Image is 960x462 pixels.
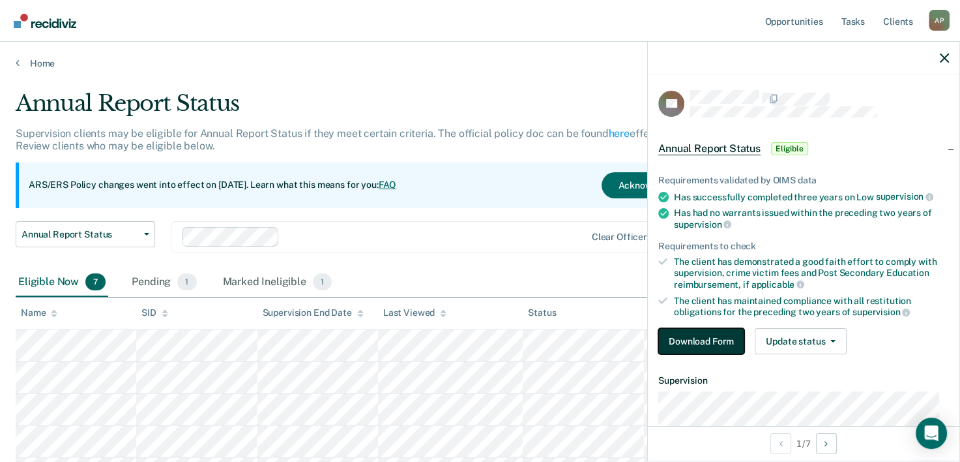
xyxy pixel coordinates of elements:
button: Profile dropdown button [929,10,950,31]
div: SID [141,307,168,318]
div: Requirements validated by OIMS data [658,175,949,186]
p: ARS/ERS Policy changes went into effect on [DATE]. Learn what this means for you: [29,179,396,192]
img: Recidiviz [14,14,76,28]
span: Eligible [771,142,808,155]
span: 7 [85,273,106,290]
div: Supervision End Date [263,307,364,318]
div: Has successfully completed three years on Low [674,191,949,203]
div: Has had no warrants issued within the preceding two years of [674,208,949,230]
span: Annual Report Status [658,142,761,155]
div: The client has maintained compliance with all restitution obligations for the preceding two years of [674,296,949,318]
p: Supervision clients may be eligible for Annual Report Status if they meet certain criteria. The o... [16,127,709,152]
button: Acknowledge & Close [602,172,725,198]
div: Pending [129,268,199,297]
a: FAQ [379,179,397,190]
div: A P [929,10,950,31]
a: Home [16,57,944,69]
div: Last Viewed [383,307,446,318]
div: Annual Report StatusEligible [648,128,959,170]
button: Download Form [658,328,744,354]
div: Name [21,307,57,318]
div: Marked Ineligible [220,268,335,297]
button: Next Opportunity [816,433,837,454]
dt: Supervision [658,375,949,386]
div: Clear officers [592,232,652,243]
button: Update status [755,328,847,354]
button: Previous Opportunity [770,433,791,454]
span: supervision [876,191,933,202]
span: applicable [751,279,804,290]
span: supervision [852,307,910,317]
span: 1 [313,273,332,290]
span: 1 [177,273,196,290]
div: Eligible Now [16,268,108,297]
a: Navigate to form link [658,328,749,354]
div: Requirements to check [658,241,949,252]
div: The client has demonstrated a good faith effort to comply with supervision, crime victim fees and... [674,256,949,290]
div: Open Intercom Messenger [916,418,947,449]
span: Annual Report Status [22,229,139,240]
span: supervision [674,219,731,230]
div: Status [528,307,556,318]
div: 1 / 7 [648,426,959,461]
div: Annual Report Status [16,90,736,127]
a: here [609,127,630,140]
